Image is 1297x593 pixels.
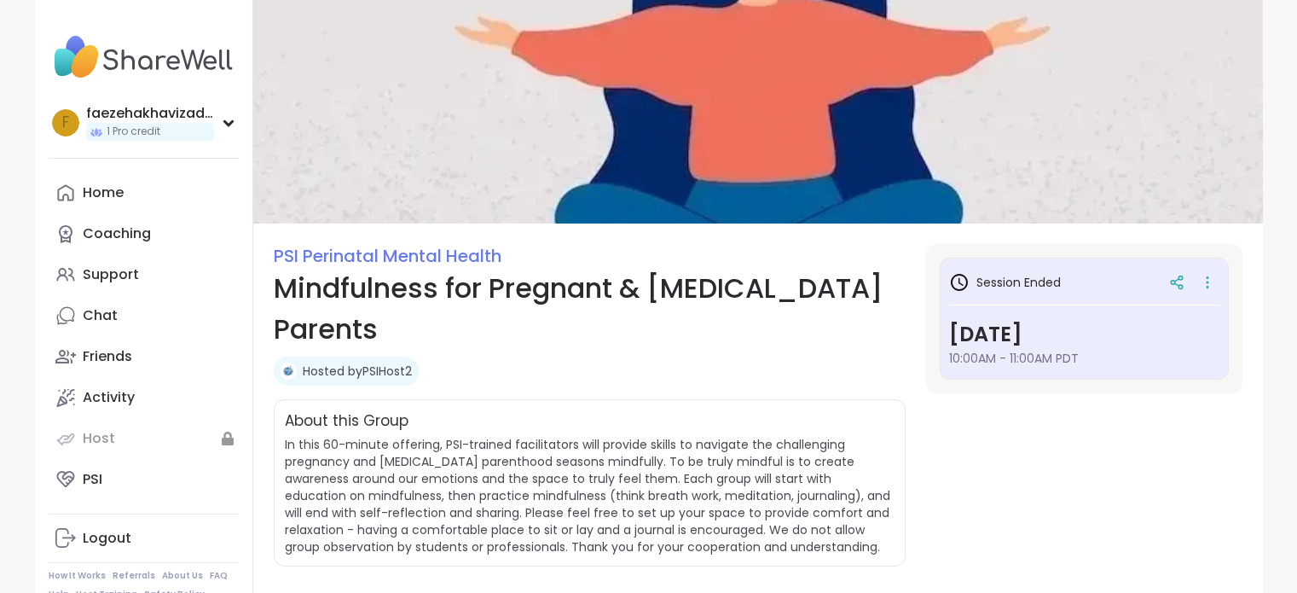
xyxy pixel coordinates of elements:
[949,319,1219,350] h3: [DATE]
[83,529,131,548] div: Logout
[83,429,115,448] div: Host
[162,570,203,582] a: About Us
[62,112,69,134] span: f
[285,436,890,555] span: In this 60-minute offering, PSI-trained facilitators will provide skills to navigate the challeng...
[49,213,239,254] a: Coaching
[49,459,239,500] a: PSI
[113,570,155,582] a: Referrals
[49,254,239,295] a: Support
[49,518,239,559] a: Logout
[49,418,239,459] a: Host
[949,272,1061,293] h3: Session Ended
[49,570,106,582] a: How It Works
[221,226,235,240] iframe: Spotlight
[83,347,132,366] div: Friends
[274,268,906,350] h1: Mindfulness for Pregnant & [MEDICAL_DATA] Parents
[303,363,412,380] a: Hosted byPSIHost2
[49,336,239,377] a: Friends
[83,470,102,489] div: PSI
[83,183,124,202] div: Home
[83,306,118,325] div: Chat
[49,172,239,213] a: Home
[949,350,1219,367] span: 10:00AM - 11:00AM PDT
[83,224,151,243] div: Coaching
[49,27,239,87] img: ShareWell Nav Logo
[210,570,228,582] a: FAQ
[285,410,408,433] h2: About this Group
[49,295,239,336] a: Chat
[83,388,135,407] div: Activity
[49,377,239,418] a: Activity
[274,244,501,268] a: PSI Perinatal Mental Health
[280,363,297,380] img: PSIHost2
[83,265,139,284] div: Support
[107,125,160,139] span: 1 Pro credit
[86,104,214,123] div: faezehakhavizadegan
